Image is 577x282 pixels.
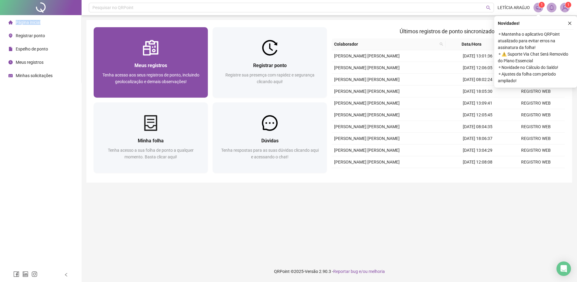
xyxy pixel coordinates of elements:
td: [DATE] 12:08:08 [448,156,507,168]
span: Registre sua presença com rapidez e segurança clicando aqui! [225,73,314,84]
span: Versão [305,269,318,274]
td: [DATE] 08:05:16 [448,168,507,180]
span: ⚬ Ajustes da folha com período ampliado! [498,71,573,84]
td: REGISTRO WEB [507,156,565,168]
span: search [440,42,443,46]
a: DúvidasTenha respostas para as suas dúvidas clicando aqui e acessando o chat! [213,102,327,173]
span: Tenha respostas para as suas dúvidas clicando aqui e acessando o chat! [221,148,319,159]
span: Dúvidas [261,138,279,144]
span: Registrar ponto [16,33,45,38]
td: REGISTRO WEB [507,144,565,156]
td: REGISTRO WEB [507,86,565,97]
a: Registrar pontoRegistre sua presença com rapidez e segurança clicando aqui! [213,27,327,98]
a: Minha folhaTenha acesso a sua folha de ponto a qualquer momento. Basta clicar aqui! [94,102,208,173]
span: left [64,273,68,277]
span: [PERSON_NAME] [PERSON_NAME] [334,65,400,70]
span: [PERSON_NAME] [PERSON_NAME] [334,124,400,129]
div: Open Intercom Messenger [556,261,571,276]
span: Colaborador [334,41,437,47]
span: bell [549,5,554,10]
span: [PERSON_NAME] [PERSON_NAME] [334,136,400,141]
span: [PERSON_NAME] [PERSON_NAME] [334,101,400,105]
span: file [8,47,13,51]
span: Tenha acesso a sua folha de ponto a qualquer momento. Basta clicar aqui! [108,148,194,159]
span: ⚬ Novidade no Cálculo do Saldo! [498,64,573,71]
span: notification [536,5,541,10]
td: [DATE] 08:02:24 [448,74,507,86]
td: [DATE] 08:04:35 [448,121,507,133]
span: schedule [8,73,13,78]
td: REGISTRO WEB [507,168,565,180]
span: Minha folha [138,138,164,144]
span: search [438,40,444,49]
span: home [8,20,13,24]
span: environment [8,34,13,38]
td: [DATE] 18:06:37 [448,133,507,144]
sup: Atualize o seu contato no menu Meus Dados [565,2,571,8]
span: Novidades ! [498,20,520,27]
span: search [486,5,491,10]
td: [DATE] 18:05:30 [448,86,507,97]
td: REGISTRO WEB [507,97,565,109]
span: Tenha acesso aos seus registros de ponto, incluindo geolocalização e demais observações! [102,73,199,84]
span: [PERSON_NAME] [PERSON_NAME] [334,53,400,58]
span: Últimos registros de ponto sincronizados [400,28,497,34]
span: LETÍCIA ARAÚJO [498,4,530,11]
img: 83917 [560,3,569,12]
td: [DATE] 13:09:41 [448,97,507,109]
span: [PERSON_NAME] [PERSON_NAME] [334,112,400,117]
span: instagram [31,271,37,277]
span: Espelho de ponto [16,47,48,51]
span: [PERSON_NAME] [PERSON_NAME] [334,89,400,94]
span: 1 [567,3,569,7]
span: [PERSON_NAME] [PERSON_NAME] [334,148,400,153]
td: [DATE] 13:04:29 [448,144,507,156]
span: Data/Hora [448,41,495,47]
span: clock-circle [8,60,13,64]
span: [PERSON_NAME] [PERSON_NAME] [334,77,400,82]
td: [DATE] 13:01:36 [448,50,507,62]
span: Página inicial [16,20,40,25]
span: facebook [13,271,19,277]
td: REGISTRO WEB [507,109,565,121]
span: 1 [541,3,543,7]
span: close [568,21,572,25]
td: [DATE] 12:05:45 [448,109,507,121]
span: linkedin [22,271,28,277]
span: Reportar bug e/ou melhoria [333,269,385,274]
th: Data/Hora [446,38,502,50]
span: [PERSON_NAME] [PERSON_NAME] [334,160,400,164]
td: REGISTRO WEB [507,121,565,133]
footer: QRPoint © 2025 - 2.90.3 - [82,261,577,282]
td: [DATE] 12:06:05 [448,62,507,74]
span: Minhas solicitações [16,73,53,78]
sup: 1 [539,2,545,8]
span: ⚬ ⚠️ Suporte Via Chat Será Removido do Plano Essencial [498,51,573,64]
span: Meus registros [134,63,167,68]
a: Meus registrosTenha acesso aos seus registros de ponto, incluindo geolocalização e demais observa... [94,27,208,98]
span: Meus registros [16,60,44,65]
span: Registrar ponto [253,63,287,68]
span: ⚬ Mantenha o aplicativo QRPoint atualizado para evitar erros na assinatura da folha! [498,31,573,51]
td: REGISTRO WEB [507,133,565,144]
